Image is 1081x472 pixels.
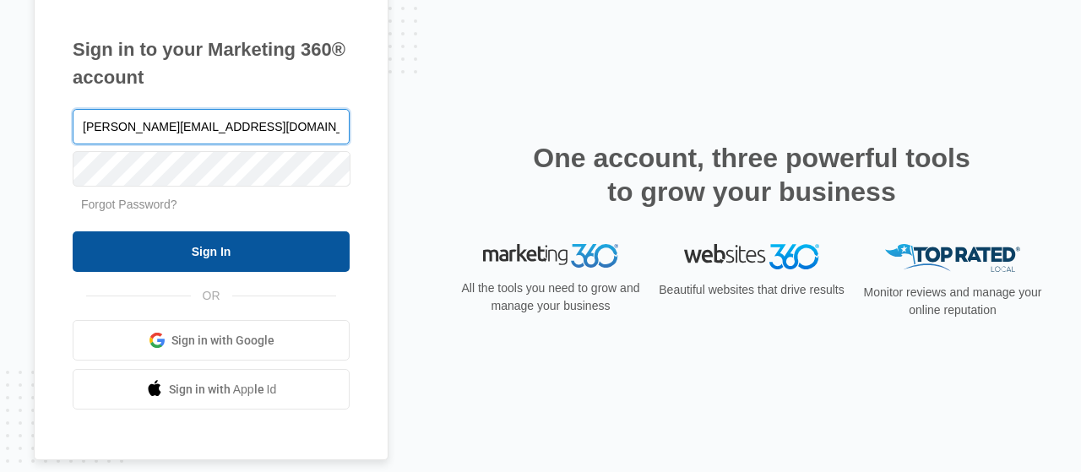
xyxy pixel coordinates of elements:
h1: Sign in to your Marketing 360® account [73,35,350,91]
a: Sign in with Google [73,320,350,361]
p: Monitor reviews and manage your online reputation [858,284,1047,319]
span: Sign in with Apple Id [169,381,277,399]
p: Beautiful websites that drive results [657,281,846,299]
input: Email [73,109,350,144]
img: Top Rated Local [885,244,1020,272]
a: Forgot Password? [81,198,177,211]
img: Marketing 360 [483,244,618,268]
p: All the tools you need to grow and manage your business [456,279,645,315]
input: Sign In [73,231,350,272]
h2: One account, three powerful tools to grow your business [528,141,975,209]
span: OR [191,287,232,305]
a: Sign in with Apple Id [73,369,350,410]
span: Sign in with Google [171,332,274,350]
img: Websites 360 [684,244,819,269]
